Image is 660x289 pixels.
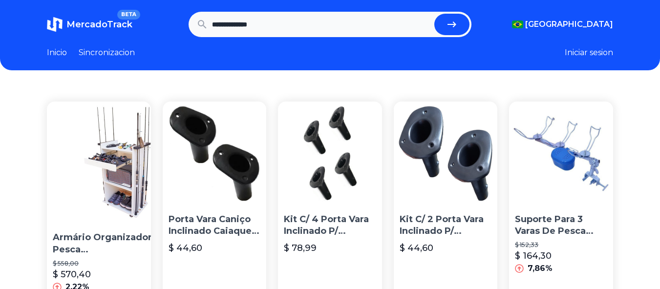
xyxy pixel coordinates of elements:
[515,213,607,238] p: Suporte Para 3 Varas De Pesca Borda Barco Com Estojo De Isca
[66,19,132,30] span: MercadoTrack
[57,102,179,224] img: Armário Organizador De Pesca (carretilha,iscas,varas,bolsa)
[169,213,261,238] p: Porta Vara Caniço Inclinado Caiaque Isca Pesca - 2 Unidades
[509,102,613,206] img: Suporte Para 3 Varas De Pesca Borda Barco Com Estojo De Isca
[53,260,183,268] p: $ 558,00
[565,47,613,59] button: Iniciar sesion
[53,268,91,281] p: $ 570,40
[528,263,553,274] p: 7,86%
[400,213,492,238] p: Kit C/ 2 Porta Vara Inclinado P/ Caiaque De Pesca Isca Barco
[394,102,498,206] img: Kit C/ 2 Porta Vara Inclinado P/ Caiaque De Pesca Isca Barco
[515,249,552,263] p: $ 164,30
[400,241,433,255] p: $ 44,60
[53,231,183,256] p: Armário Organizador De Pesca (carretilha,iscas,varas,bolsa)
[79,47,135,59] a: Sincronizacion
[117,10,140,20] span: BETA
[47,17,132,32] a: MercadoTrackBETA
[515,241,607,249] p: $ 152,33
[47,17,63,32] img: MercadoTrack
[284,241,317,255] p: $ 78,99
[512,21,523,28] img: Brasil
[284,213,376,238] p: Kit C/ 4 Porta Vara Inclinado P/ Caiaque De Pesca Isca Barco
[525,19,613,30] span: [GEOGRAPHIC_DATA]
[512,19,613,30] button: [GEOGRAPHIC_DATA]
[47,47,67,59] a: Inicio
[163,102,267,206] img: Porta Vara Caniço Inclinado Caiaque Isca Pesca - 2 Unidades
[278,102,382,206] img: Kit C/ 4 Porta Vara Inclinado P/ Caiaque De Pesca Isca Barco
[169,241,202,255] p: $ 44,60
